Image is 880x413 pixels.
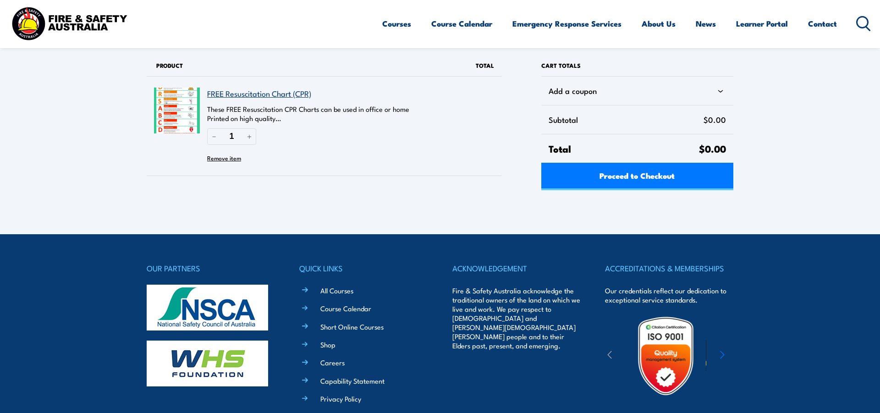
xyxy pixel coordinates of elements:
[706,340,786,372] img: ewpa-logo
[207,151,241,165] button: Remove FREE Resuscitation Chart (CPR) from cart
[320,340,335,349] a: Shop
[736,11,788,36] a: Learner Portal
[626,316,706,396] img: Untitled design (19)
[605,262,733,275] h4: ACCREDITATIONS & MEMBERSHIPS
[320,286,353,295] a: All Courses
[221,128,242,144] input: Quantity of FREE Resuscitation Chart (CPR) in your cart.
[154,88,200,133] img: FREE Resuscitation Chart - What are the 7 steps to CPR?
[642,11,676,36] a: About Us
[512,11,621,36] a: Emergency Response Services
[696,11,716,36] a: News
[549,113,704,127] span: Subtotal
[147,285,268,330] img: nsca-logo-footer
[147,262,275,275] h4: OUR PARTNERS
[320,394,361,403] a: Privacy Policy
[549,84,726,98] div: Add a coupon
[320,322,384,331] a: Short Online Courses
[299,262,428,275] h4: QUICK LINKS
[476,61,494,70] span: Total
[382,11,411,36] a: Courses
[207,105,448,123] p: These FREE Resuscitation CPR Charts can be used in office or home Printed on high quality…
[207,128,221,144] button: Reduce quantity of FREE Resuscitation Chart (CPR)
[320,303,371,313] a: Course Calendar
[147,341,268,386] img: whs-logo-footer
[541,163,733,190] a: Proceed to Checkout
[452,262,581,275] h4: ACKNOWLEDGEMENT
[549,142,699,155] span: Total
[704,113,726,127] span: $0.00
[207,88,311,99] a: FREE Resuscitation Chart (CPR)
[452,286,581,350] p: Fire & Safety Australia acknowledge the traditional owners of the land on which we live and work....
[541,55,733,76] h2: Cart totals
[320,376,385,385] a: Capability Statement
[431,11,492,36] a: Course Calendar
[242,128,256,144] button: Increase quantity of FREE Resuscitation Chart (CPR)
[320,358,345,367] a: Careers
[156,61,183,70] span: Product
[599,163,675,187] span: Proceed to Checkout
[808,11,837,36] a: Contact
[699,141,726,156] span: $0.00
[605,286,733,304] p: Our credentials reflect our dedication to exceptional service standards.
